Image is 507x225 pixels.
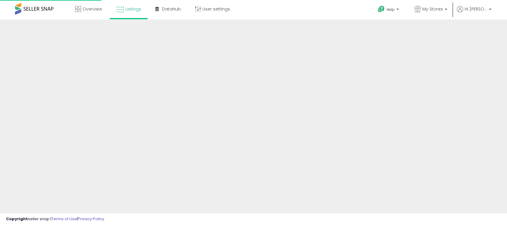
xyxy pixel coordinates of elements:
[422,6,443,12] span: My Stores
[465,6,487,12] span: Hi [PERSON_NAME]
[378,5,385,13] i: Get Help
[83,6,102,12] span: Overview
[51,216,77,222] a: Terms of Use
[387,7,395,12] span: Help
[78,216,104,222] a: Privacy Policy
[6,216,28,222] strong: Copyright
[126,6,141,12] span: Listings
[6,216,104,222] div: seller snap | |
[457,6,491,20] a: Hi [PERSON_NAME]
[162,6,181,12] span: DataHub
[373,1,405,20] a: Help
